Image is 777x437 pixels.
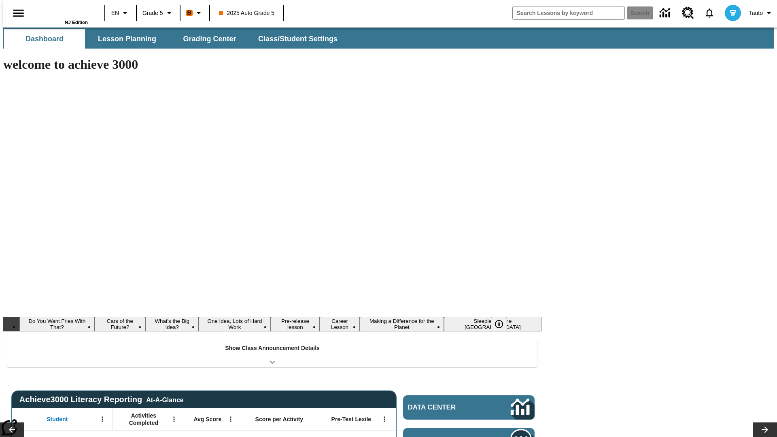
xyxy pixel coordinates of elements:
button: Grading Center [169,29,250,49]
h1: welcome to achieve 3000 [3,57,541,72]
button: Slide 4 One Idea, Lots of Hard Work [199,317,270,331]
a: Home [35,4,88,20]
div: SubNavbar [3,28,774,49]
button: Lesson Planning [87,29,168,49]
button: Lesson carousel, Next [753,422,777,437]
div: Show Class Announcement Details [7,339,537,367]
span: Avg Score [193,416,221,423]
button: Open side menu [6,1,30,25]
a: Notifications [699,2,720,23]
span: Activities Completed [117,412,170,426]
button: Slide 2 Cars of the Future? [95,317,145,331]
button: Select a new avatar [720,2,746,23]
div: At-A-Glance [146,395,183,404]
span: Student [47,416,68,423]
button: Pause [491,317,507,331]
img: avatar image [725,5,741,21]
button: Dashboard [4,29,85,49]
button: Slide 5 Pre-release lesson [271,317,320,331]
button: Slide 6 Career Lesson [320,317,360,331]
span: B [187,8,191,18]
a: Resource Center, Will open in new tab [677,2,699,24]
button: Language: EN, Select a language [108,6,134,20]
span: Data Center [408,403,484,412]
span: NJ Edition [65,20,88,25]
button: Open Menu [378,413,391,425]
span: EN [111,9,119,17]
button: Slide 1 Do You Want Fries With That? [19,317,95,331]
div: Home [35,3,88,25]
button: Slide 8 Sleepless in the Animal Kingdom [444,317,541,331]
span: Achieve3000 Literacy Reporting [19,395,184,404]
button: Slide 7 Making a Difference for the Planet [360,317,444,331]
button: Open Menu [225,413,237,425]
button: Open Menu [96,413,108,425]
button: Profile/Settings [746,6,777,20]
button: Open Menu [168,413,180,425]
span: Pre-Test Lexile [331,416,372,423]
input: search field [513,6,624,19]
div: Pause [491,317,515,331]
span: Score per Activity [255,416,304,423]
button: Grade: Grade 5, Select a grade [139,6,177,20]
button: Slide 3 What's the Big Idea? [145,317,199,331]
span: Tauto [749,9,763,17]
p: Show Class Announcement Details [225,344,320,352]
button: Class/Student Settings [252,29,344,49]
button: Boost Class color is orange. Change class color [183,6,207,20]
span: 2025 Auto Grade 5 [219,9,275,17]
a: Data Center [403,395,535,420]
span: Grade 5 [142,9,163,17]
a: Data Center [655,2,677,24]
div: SubNavbar [3,29,345,49]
